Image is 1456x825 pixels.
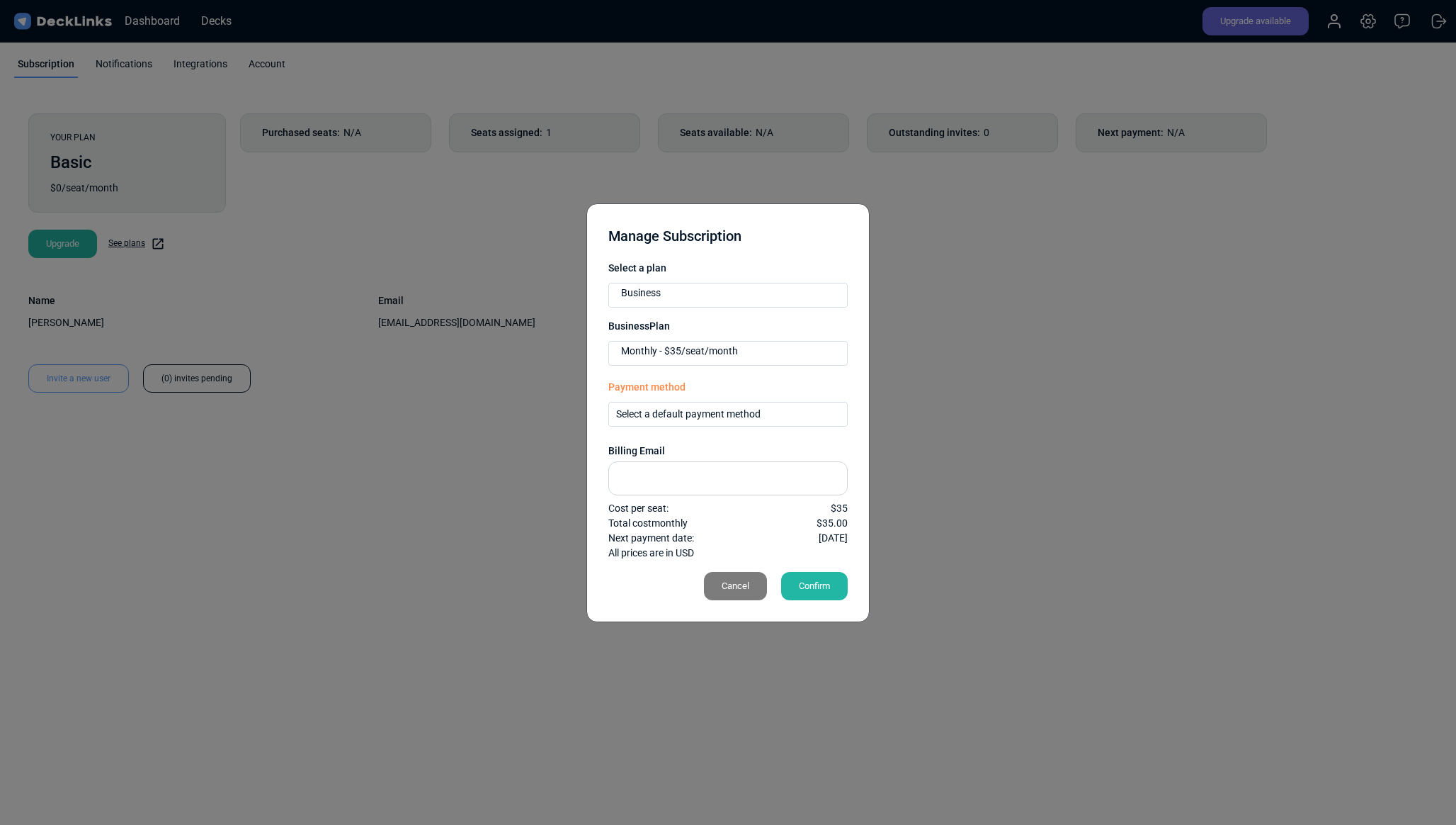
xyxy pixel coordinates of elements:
[608,380,848,395] div: Payment method
[831,501,848,516] span: $ 35
[704,572,767,600] div: Cancel
[608,261,848,276] div: Select a plan
[608,225,848,247] div: Manage Subscription
[817,516,848,531] span: $ 35.00
[608,319,848,334] div: Business Plan
[621,286,661,301] span: Business
[616,407,849,422] div: Select a default payment method
[608,531,848,546] div: Next payment date:
[608,501,848,516] div: Cost per seat:
[608,444,848,459] div: Billing Email
[608,516,848,531] div: Total cost monthly
[621,344,738,359] span: Monthly - $35/seat/month
[608,546,848,561] div: All prices are in USD
[819,531,848,546] span: [DATE]
[781,572,848,600] div: Confirm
